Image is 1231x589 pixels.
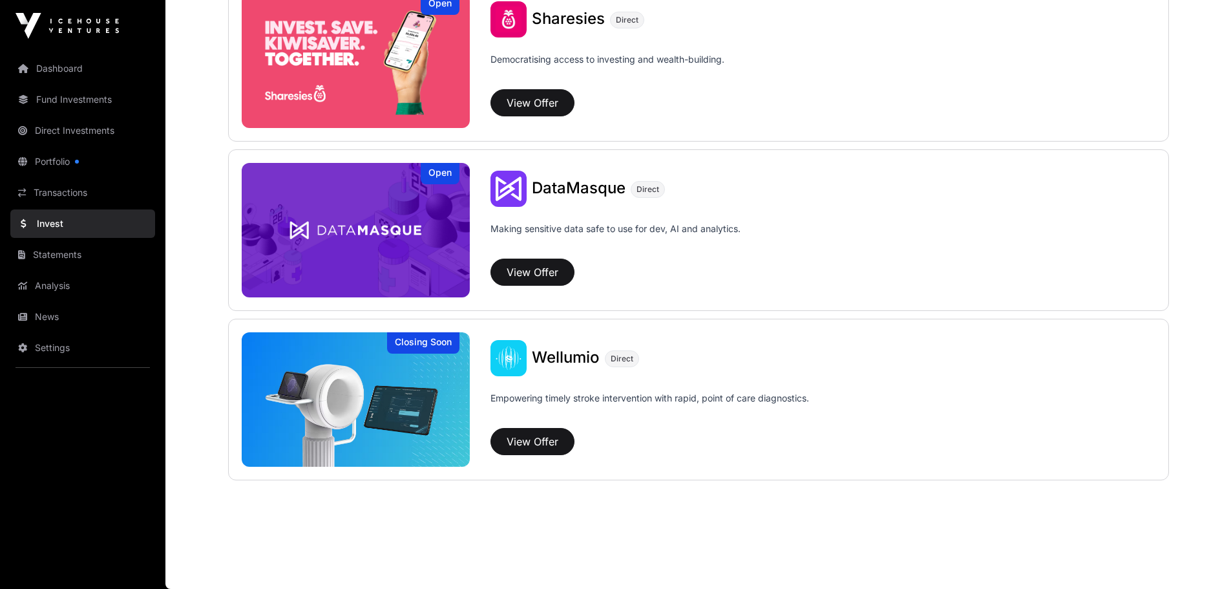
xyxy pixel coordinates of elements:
a: Analysis [10,272,155,300]
p: Making sensitive data safe to use for dev, AI and analytics. [490,222,741,253]
a: Direct Investments [10,116,155,145]
img: Wellumio [490,340,527,376]
img: Sharesies [490,1,527,37]
a: Statements [10,241,155,269]
p: Empowering timely stroke intervention with rapid, point of care diagnostics. [490,392,809,423]
a: DataMasque [532,180,626,197]
iframe: Chat Widget [1166,527,1231,589]
a: Wellumio [532,350,600,367]
a: Transactions [10,178,155,207]
img: Wellumio [242,332,470,467]
a: News [10,303,155,331]
button: View Offer [490,89,574,116]
button: View Offer [490,259,574,286]
span: Direct [611,354,633,364]
span: DataMasque [532,178,626,197]
span: Direct [616,15,638,25]
span: Sharesies [532,9,605,28]
div: Closing Soon [387,332,459,354]
a: Dashboard [10,54,155,83]
img: DataMasque [490,171,527,207]
div: Open [421,163,459,184]
a: DataMasqueOpen [242,163,470,297]
a: Invest [10,209,155,238]
a: Portfolio [10,147,155,176]
a: Fund Investments [10,85,155,114]
a: Sharesies [532,11,605,28]
a: Settings [10,334,155,362]
img: Icehouse Ventures Logo [16,13,119,39]
span: Wellumio [532,348,600,367]
p: Democratising access to investing and wealth-building. [490,53,724,84]
span: Direct [637,184,659,195]
img: DataMasque [242,163,470,297]
button: View Offer [490,428,574,455]
a: WellumioClosing Soon [242,332,470,467]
